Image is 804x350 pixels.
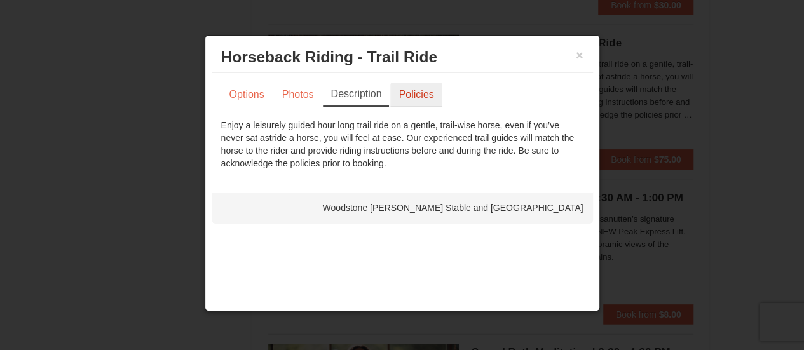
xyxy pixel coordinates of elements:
button: × [576,49,583,62]
div: Woodstone [PERSON_NAME] Stable and [GEOGRAPHIC_DATA] [212,192,593,224]
a: Options [221,83,273,107]
div: Enjoy a leisurely guided hour long trail ride on a gentle, trail-wise horse, even if you’ve never... [221,119,583,170]
a: Policies [390,83,442,107]
h3: Horseback Riding - Trail Ride [221,48,583,67]
a: Photos [274,83,322,107]
a: Description [323,83,389,107]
